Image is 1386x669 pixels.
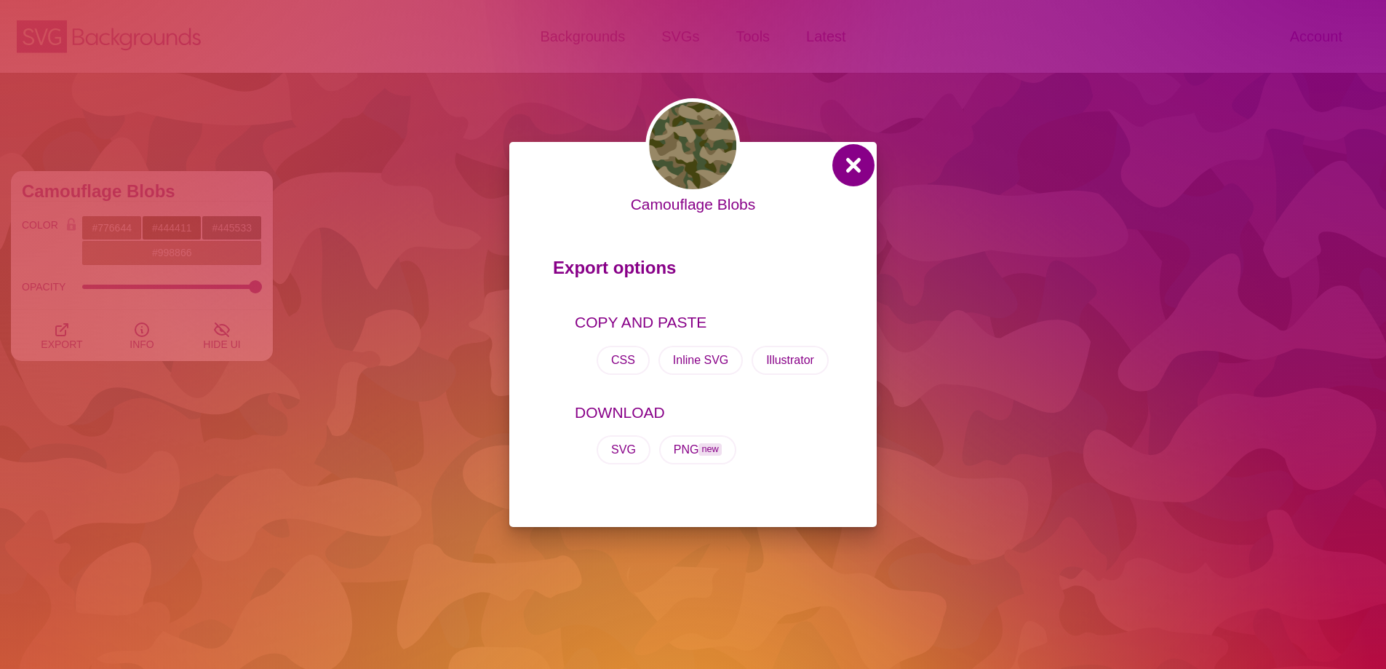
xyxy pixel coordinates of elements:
button: SVG [597,435,650,464]
span: new [698,443,721,456]
button: Inline SVG [658,346,743,375]
button: PNGnew [659,435,736,464]
p: COPY AND PASTE [575,311,833,334]
p: Export options [553,251,833,292]
p: Camouflage Blobs [631,193,756,216]
p: DOWNLOAD [575,401,833,424]
button: CSS [597,346,650,375]
img: army-like camo pattern [645,98,740,193]
button: Illustrator [752,346,829,375]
